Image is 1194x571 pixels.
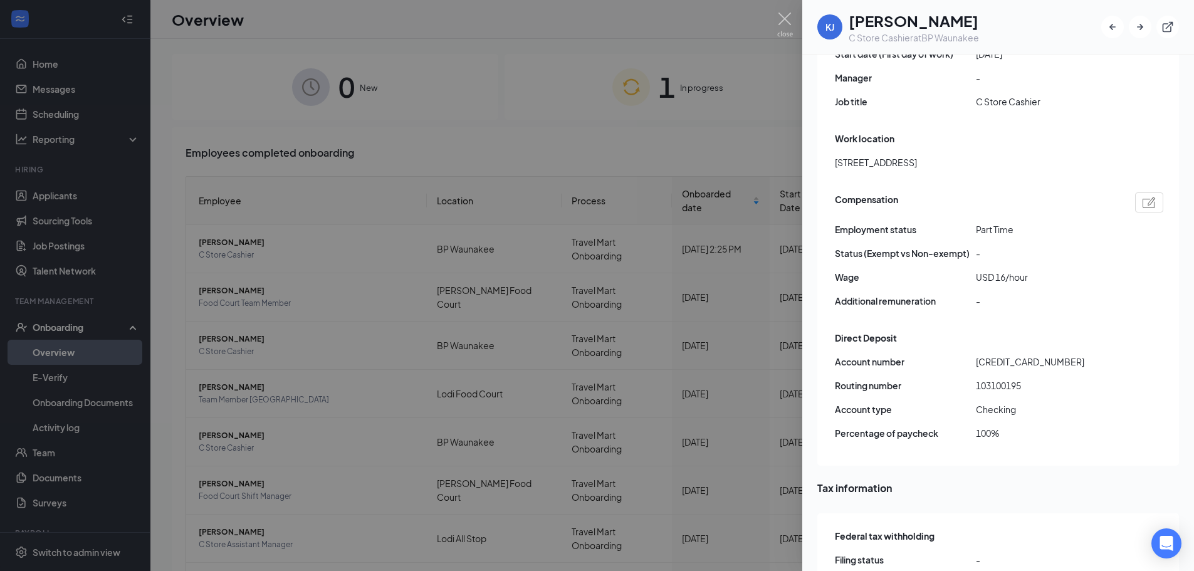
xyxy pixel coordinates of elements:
[976,294,1117,308] span: -
[835,294,976,308] span: Additional remuneration
[1161,21,1174,33] svg: ExternalLink
[849,31,979,44] div: C Store Cashier at BP Waunakee
[1134,21,1146,33] svg: ArrowRight
[1156,16,1179,38] button: ExternalLink
[817,480,1179,496] span: Tax information
[976,379,1117,392] span: 103100195
[1101,16,1124,38] button: ArrowLeftNew
[976,47,1117,61] span: [DATE]
[1129,16,1151,38] button: ArrowRight
[835,132,894,145] span: Work location
[976,355,1117,369] span: [CREDIT_CARD_NUMBER]
[976,270,1117,284] span: USD 16/hour
[835,71,976,85] span: Manager
[976,402,1117,416] span: Checking
[835,553,976,567] span: Filing status
[976,426,1117,440] span: 100%
[1151,528,1181,558] div: Open Intercom Messenger
[835,355,976,369] span: Account number
[835,426,976,440] span: Percentage of paycheck
[835,331,897,345] span: Direct Deposit
[835,379,976,392] span: Routing number
[835,223,976,236] span: Employment status
[835,95,976,108] span: Job title
[976,553,1117,567] span: -
[835,192,898,212] span: Compensation
[835,529,935,543] span: Federal tax withholding
[976,246,1117,260] span: -
[825,21,834,33] div: KJ
[976,223,1117,236] span: Part Time
[1106,21,1119,33] svg: ArrowLeftNew
[835,246,976,260] span: Status (Exempt vs Non-exempt)
[835,270,976,284] span: Wage
[976,71,1117,85] span: -
[835,155,917,169] span: [STREET_ADDRESS]
[976,95,1117,108] span: C Store Cashier
[835,47,976,61] span: Start date (First day of work)
[835,402,976,416] span: Account type
[849,10,979,31] h1: [PERSON_NAME]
